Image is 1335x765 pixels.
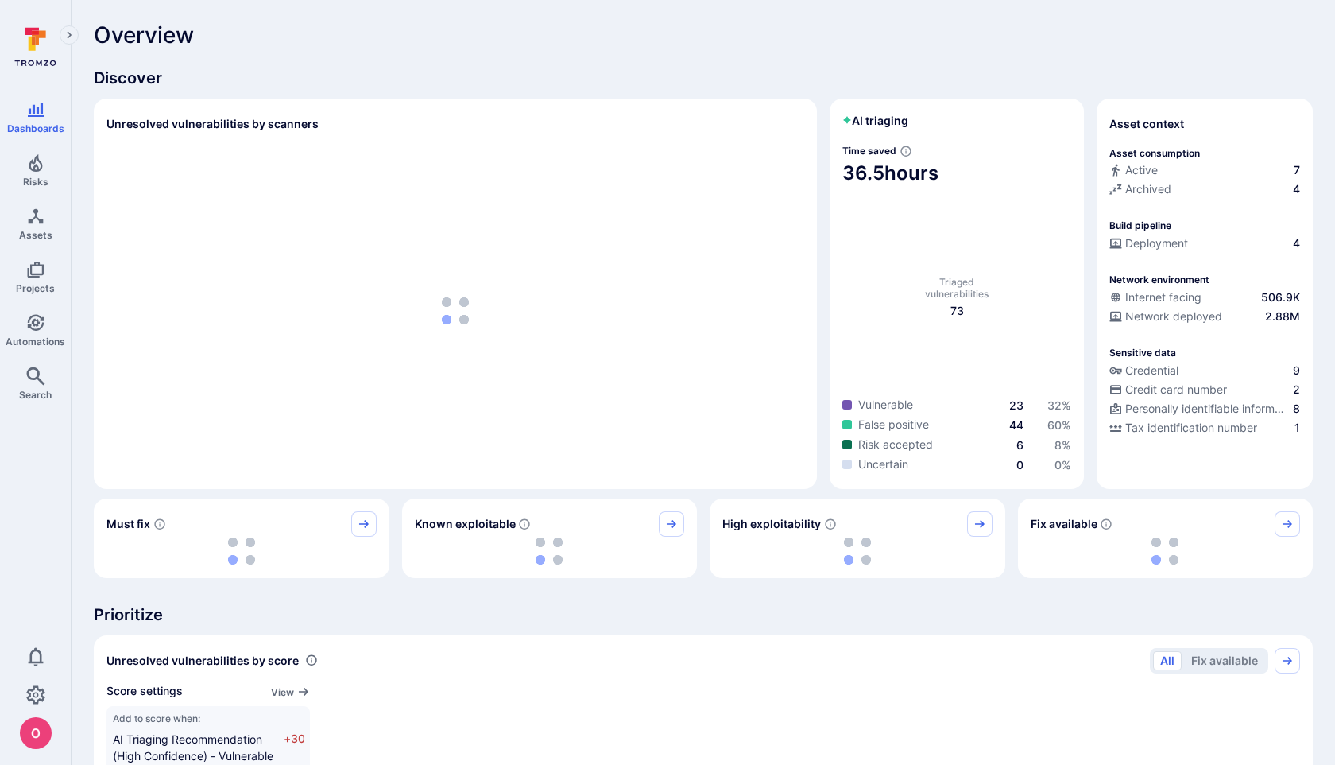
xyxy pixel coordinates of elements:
[64,29,75,42] i: Expand navigation menu
[284,731,304,764] span: +30
[106,146,804,476] div: loading spinner
[1109,219,1171,231] p: Build pipeline
[1047,398,1071,412] a: 32%
[925,276,989,300] span: Triaged vulnerabilities
[1109,235,1188,251] div: Deployment
[1109,401,1290,417] div: Personally identifiable information (PII)
[153,518,166,530] svg: Risk score >=40 , missed SLA
[1109,401,1300,420] div: Evidence indicative of processing personally identifiable information
[271,683,310,700] a: View
[106,537,377,565] div: loading spinner
[842,113,908,129] h2: AI triaging
[1109,420,1300,439] div: Evidence indicative of processing tax identification numbers
[1109,382,1300,398] a: Credit card number2
[858,437,933,452] span: Risk accepted
[1031,537,1301,565] div: loading spinner
[1109,162,1158,178] div: Active
[94,499,389,578] div: Must fix
[1109,363,1178,379] div: Credential
[1293,382,1300,398] span: 2
[1018,499,1314,578] div: Fix available
[106,653,299,669] span: Unresolved vulnerabilities by score
[1109,289,1201,305] div: Internet facing
[722,537,993,565] div: loading spinner
[1009,418,1023,432] a: 44
[113,713,304,724] span: Add to score when:
[1009,398,1023,412] a: 23
[1293,181,1300,197] span: 4
[1125,382,1227,398] span: Credit card number
[1109,420,1257,436] div: Tax identification number
[1125,401,1290,417] span: Personally identifiable information (PII)
[1294,162,1300,178] span: 7
[900,145,912,157] svg: Estimated based on an average time of 30 mins needed to triage each vulnerability
[858,417,929,433] span: False positive
[1100,518,1112,530] svg: Vulnerabilities with fix available
[106,116,319,132] h2: Unresolved vulnerabilities by scanners
[113,732,273,763] span: AI Triaging Recommendation (High Confidence) - Vulnerable
[402,499,698,578] div: Known exploitable
[1016,458,1023,472] span: 0
[19,229,52,241] span: Assets
[1293,363,1300,379] span: 9
[1109,181,1171,197] div: Archived
[1047,418,1071,432] span: 60 %
[842,145,896,157] span: Time saved
[824,518,837,530] svg: EPSS score ≥ 0.7
[1125,235,1188,251] span: Deployment
[1109,309,1300,328] div: Evidence that the asset is packaged and deployed somewhere
[271,686,310,698] button: View
[1109,347,1176,359] p: Sensitive data
[1054,458,1071,472] a: 0%
[1109,289,1300,305] a: Internet facing506.9K
[228,538,255,565] img: Loading...
[1294,420,1300,436] span: 1
[94,604,1313,626] span: Prioritize
[1293,401,1300,417] span: 8
[6,336,65,348] span: Automations
[415,537,685,565] div: loading spinner
[1125,289,1201,305] span: Internet facing
[842,161,1071,186] span: 36.5 hours
[20,717,52,749] img: ACg8ocJcCe-YbLxGm5tc0PuNRxmgP8aEm0RBXn6duO8aeMVK9zjHhw=s96-c
[1109,363,1300,382] div: Evidence indicative of handling user or service credentials
[1109,401,1300,417] a: Personally identifiable information (PII)8
[1109,235,1300,254] div: Configured deployment pipeline
[1054,438,1071,452] a: 8%
[518,518,531,530] svg: Confirmed exploitable by KEV
[710,499,1005,578] div: High exploitability
[305,652,318,669] div: Number of vulnerabilities in status 'Open' 'Triaged' and 'In process' grouped by score
[1125,309,1222,324] span: Network deployed
[106,683,183,700] span: Score settings
[1125,162,1158,178] span: Active
[1293,235,1300,251] span: 4
[1047,398,1071,412] span: 32 %
[20,717,52,749] div: oleg malkov
[94,67,1313,89] span: Discover
[1265,309,1300,324] span: 2.88M
[1016,438,1023,452] a: 6
[23,176,48,188] span: Risks
[1109,181,1300,197] a: Archived4
[536,538,563,565] img: Loading...
[858,397,913,413] span: Vulnerable
[1047,418,1071,432] a: 60%
[722,516,821,532] span: High exploitability
[1031,516,1097,532] span: Fix available
[1109,162,1300,181] div: Commits seen in the last 180 days
[1054,458,1071,472] span: 0 %
[1109,181,1300,200] div: Code repository is archived
[19,389,52,401] span: Search
[415,516,516,532] span: Known exploitable
[858,456,908,472] span: Uncertain
[442,297,469,324] img: Loading...
[60,25,79,45] button: Expand navigation menu
[1109,147,1200,159] p: Asset consumption
[1125,420,1257,436] span: Tax identification number
[1153,651,1182,670] button: All
[844,538,871,565] img: Loading...
[1109,289,1300,309] div: Evidence that an asset is internet facing
[1109,274,1209,285] p: Network environment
